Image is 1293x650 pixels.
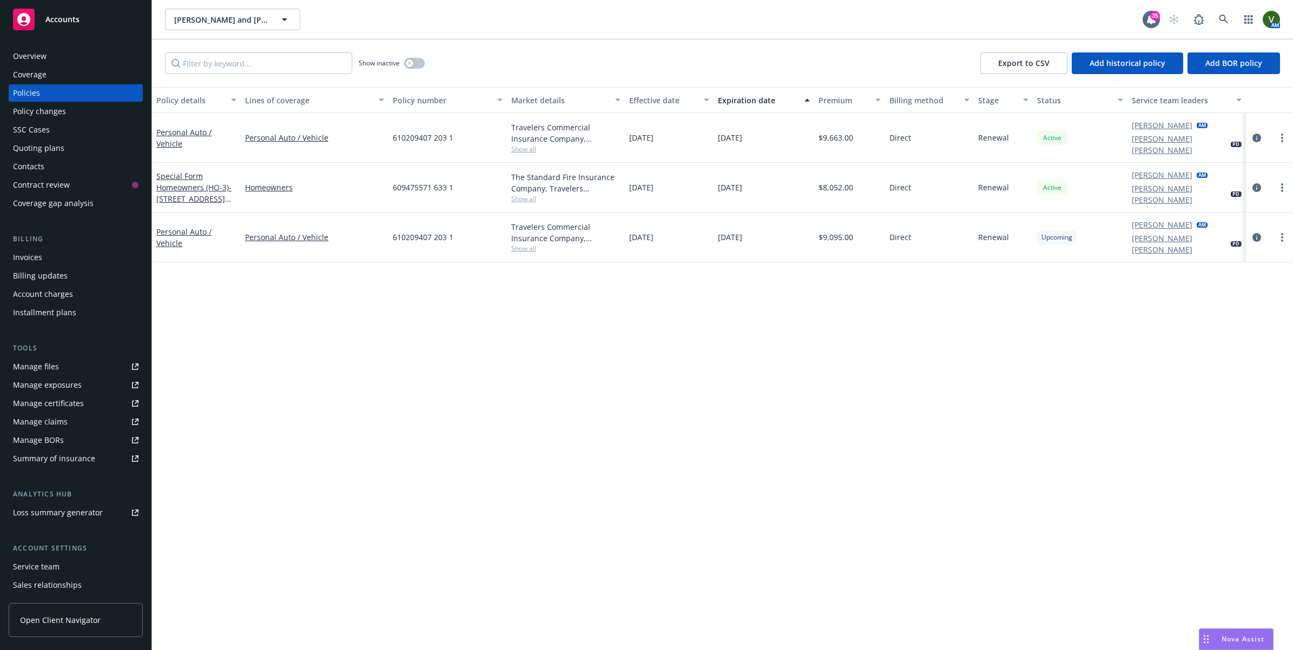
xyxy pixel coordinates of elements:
div: Invoices [13,249,42,266]
a: [PERSON_NAME] [PERSON_NAME] [1132,183,1226,205]
div: Status [1037,95,1111,106]
a: [PERSON_NAME] [PERSON_NAME] [1132,233,1226,255]
a: more [1276,181,1289,194]
div: Drag to move [1199,629,1213,649]
div: Manage claims [13,413,68,430]
span: - [STREET_ADDRESS][PERSON_NAME] [156,182,232,215]
span: Export to CSV [998,58,1050,68]
div: Quoting plans [13,140,64,157]
span: $8,052.00 [819,182,853,193]
a: Quoting plans [9,140,143,157]
div: Premium [819,95,869,106]
div: Coverage [13,66,47,83]
span: 609475571 633 1 [393,182,453,193]
button: Add BOR policy [1188,52,1280,74]
a: Summary of insurance [9,450,143,467]
a: Personal Auto / Vehicle [156,127,212,149]
span: Accounts [45,15,80,24]
span: Active [1041,133,1063,143]
a: Manage claims [9,413,143,430]
div: Analytics hub [9,489,143,500]
div: Lines of coverage [245,95,372,106]
div: Contacts [13,158,44,175]
a: Search [1213,9,1235,30]
span: [PERSON_NAME] and [PERSON_NAME] [174,14,268,25]
span: [DATE] [718,182,742,193]
a: circleInformation [1250,181,1263,194]
button: Nova Assist [1199,628,1274,650]
a: Loss summary generator [9,504,143,521]
a: Account charges [9,286,143,303]
div: Service team [13,558,60,575]
div: Manage exposures [13,376,82,394]
div: Manage BORs [13,432,64,449]
a: Switch app [1238,9,1259,30]
button: Effective date [625,87,714,113]
a: Personal Auto / Vehicle [156,227,212,248]
a: circleInformation [1250,231,1263,244]
a: [PERSON_NAME] [1132,120,1192,131]
button: Policy details [152,87,241,113]
div: Overview [13,48,47,65]
span: Renewal [978,182,1009,193]
div: Service team leaders [1132,95,1230,106]
a: Coverage [9,66,143,83]
span: 610209407 203 1 [393,231,453,243]
button: Export to CSV [980,52,1067,74]
a: Manage files [9,358,143,375]
a: Billing updates [9,267,143,284]
span: [DATE] [718,231,742,243]
div: Account settings [9,543,143,554]
a: Accounts [9,4,143,35]
a: Policy changes [9,103,143,120]
span: [DATE] [629,182,654,193]
div: Coverage gap analysis [13,195,94,212]
span: [DATE] [718,132,742,143]
button: Market details [507,87,625,113]
div: The Standard Fire Insurance Company, Travelers Insurance [511,171,621,194]
div: SSC Cases [13,121,50,138]
span: Direct [889,132,911,143]
span: Add BOR policy [1205,58,1262,68]
div: Manage certificates [13,395,84,412]
span: Show all [511,194,621,203]
div: Billing [9,234,143,244]
div: Stage [978,95,1017,106]
span: 610209407 203 1 [393,132,453,143]
a: Manage exposures [9,376,143,394]
div: Travelers Commercial Insurance Company, Travelers Insurance [511,122,621,144]
span: Renewal [978,231,1009,243]
div: Billing method [889,95,958,106]
button: Expiration date [714,87,814,113]
div: Travelers Commercial Insurance Company, Travelers Insurance [511,221,621,244]
div: Billing updates [13,267,68,284]
a: Coverage gap analysis [9,195,143,212]
a: Manage BORs [9,432,143,449]
a: Personal Auto / Vehicle [245,231,384,243]
a: Invoices [9,249,143,266]
span: Renewal [978,132,1009,143]
button: [PERSON_NAME] and [PERSON_NAME] [165,9,300,30]
div: Policies [13,84,40,102]
a: [PERSON_NAME] [PERSON_NAME] [1132,133,1226,156]
a: Installment plans [9,304,143,321]
div: Tools [9,343,143,354]
a: Special Form Homeowners (HO-3) [156,171,232,215]
a: Report a Bug [1188,9,1210,30]
img: photo [1263,11,1280,28]
span: Nova Assist [1222,634,1264,644]
div: 35 [1150,11,1160,21]
button: Billing method [885,87,974,113]
div: Account charges [13,286,73,303]
a: Contacts [9,158,143,175]
div: Policy details [156,95,225,106]
button: Service team leaders [1127,87,1246,113]
a: Policies [9,84,143,102]
span: $9,663.00 [819,132,853,143]
span: Active [1041,183,1063,193]
span: $9,095.00 [819,231,853,243]
a: SSC Cases [9,121,143,138]
a: Sales relationships [9,576,143,594]
div: Expiration date [718,95,798,106]
span: Direct [889,231,911,243]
